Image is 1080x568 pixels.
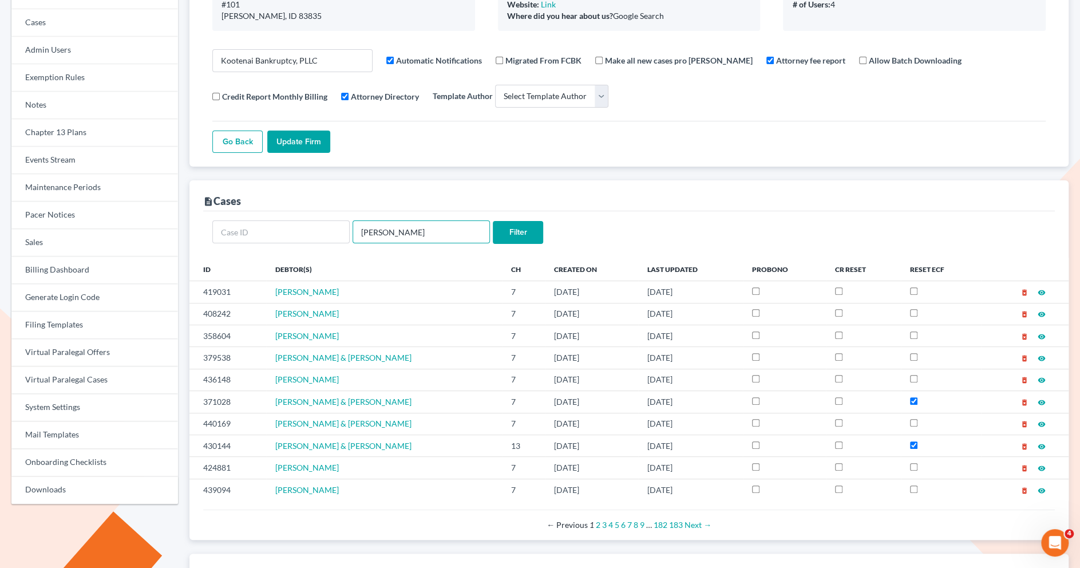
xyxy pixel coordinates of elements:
span: … [646,520,652,530]
td: 371028 [189,391,266,413]
td: [DATE] [545,457,638,479]
label: Make all new cases pro [PERSON_NAME] [605,54,753,66]
td: [DATE] [638,303,743,325]
td: [DATE] [545,435,638,456]
span: [PERSON_NAME] [275,463,339,472]
a: Generate Login Code [11,284,178,311]
td: 13 [502,435,545,456]
i: delete_forever [1020,354,1028,362]
a: Page 4 [608,520,613,530]
td: [DATE] [638,479,743,500]
a: visibility [1038,485,1046,495]
iframe: Intercom live chat [1041,529,1069,557]
td: [DATE] [545,281,638,303]
span: 4 [1065,529,1074,538]
a: Page 183 [669,520,683,530]
a: delete_forever [1020,397,1028,407]
i: delete_forever [1020,487,1028,495]
b: Where did you hear about us? [507,11,613,21]
a: Page 8 [634,520,638,530]
td: 7 [502,369,545,391]
div: Google Search [507,10,751,22]
a: Next page [685,520,711,530]
a: delete_forever [1020,463,1028,472]
i: delete_forever [1020,333,1028,341]
i: delete_forever [1020,443,1028,451]
a: Virtual Paralegal Cases [11,366,178,394]
a: Virtual Paralegal Offers [11,339,178,366]
input: Filter [493,221,543,244]
a: delete_forever [1020,353,1028,362]
td: 7 [502,479,545,500]
span: [PERSON_NAME] & [PERSON_NAME] [275,353,412,362]
i: visibility [1038,333,1046,341]
a: System Settings [11,394,178,421]
td: [DATE] [545,325,638,346]
input: Case ID [212,220,350,243]
a: [PERSON_NAME] [275,374,339,384]
td: 7 [502,457,545,479]
div: Cases [203,194,241,208]
input: Case Name [353,220,490,243]
td: [DATE] [638,413,743,435]
td: [DATE] [638,391,743,413]
a: [PERSON_NAME] [275,331,339,341]
a: Chapter 13 Plans [11,119,178,147]
a: Page 9 [640,520,644,530]
i: visibility [1038,354,1046,362]
td: [DATE] [545,479,638,500]
a: [PERSON_NAME] [275,287,339,297]
th: ProBono [743,258,826,281]
i: visibility [1038,464,1046,472]
span: [PERSON_NAME] & [PERSON_NAME] [275,397,412,407]
td: [DATE] [545,369,638,391]
label: Allow Batch Downloading [869,54,962,66]
td: 424881 [189,457,266,479]
i: visibility [1038,289,1046,297]
a: delete_forever [1020,419,1028,428]
a: visibility [1038,309,1046,318]
span: [PERSON_NAME] [275,309,339,318]
a: delete_forever [1020,441,1028,451]
i: description [203,196,213,207]
a: visibility [1038,331,1046,341]
a: [PERSON_NAME] & [PERSON_NAME] [275,441,412,451]
i: visibility [1038,487,1046,495]
td: 7 [502,347,545,369]
td: 7 [502,281,545,303]
i: visibility [1038,310,1046,318]
td: 408242 [189,303,266,325]
label: Template Author [433,90,493,102]
input: Update Firm [267,131,330,153]
td: [DATE] [545,303,638,325]
i: visibility [1038,376,1046,384]
i: delete_forever [1020,399,1028,407]
td: 440169 [189,413,266,435]
a: Downloads [11,476,178,504]
a: Sales [11,229,178,257]
a: delete_forever [1020,331,1028,341]
label: Attorney Directory [351,90,419,102]
td: 7 [502,413,545,435]
a: Maintenance Periods [11,174,178,202]
a: [PERSON_NAME] [275,485,339,495]
td: 358604 [189,325,266,346]
th: Ch [502,258,545,281]
em: Page 1 [590,520,594,530]
i: delete_forever [1020,376,1028,384]
a: visibility [1038,287,1046,297]
label: Credit Report Monthly Billing [222,90,327,102]
span: Previous page [547,520,588,530]
a: delete_forever [1020,485,1028,495]
a: visibility [1038,463,1046,472]
td: [DATE] [638,281,743,303]
span: [PERSON_NAME] & [PERSON_NAME] [275,419,412,428]
td: 419031 [189,281,266,303]
td: 430144 [189,435,266,456]
i: delete_forever [1020,420,1028,428]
